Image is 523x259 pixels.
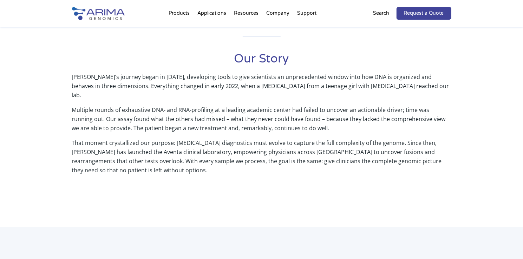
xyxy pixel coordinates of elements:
h1: Our Story [72,51,451,72]
p: Multiple rounds of exhaustive DNA- and RNA-profiling at a leading academic center had failed to u... [72,105,451,138]
p: That moment crystallized our purpose: [MEDICAL_DATA] diagnostics must evolve to capture the full ... [72,138,451,180]
p: [PERSON_NAME]’s journey began in [DATE], developing tools to give scientists an unprecedented win... [72,72,451,105]
p: Search [373,9,390,18]
img: Arima-Genomics-logo [72,7,125,20]
a: Request a Quote [397,7,451,20]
